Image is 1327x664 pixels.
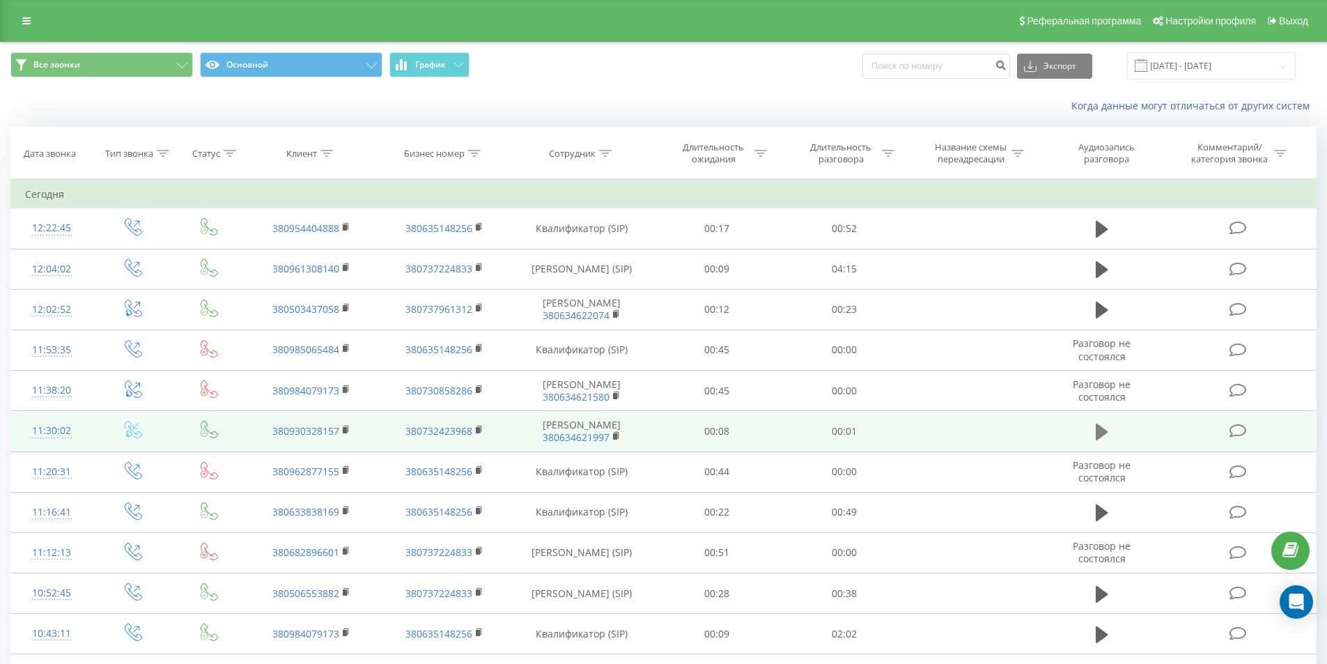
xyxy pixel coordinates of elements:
div: Длительность ожидания [676,141,751,165]
td: 00:44 [653,451,781,492]
div: Тип звонка [105,148,153,160]
td: 00:22 [653,492,781,532]
a: 380732423968 [405,424,472,438]
td: 00:51 [653,532,781,573]
td: Квалификатор (SIP) [511,208,653,249]
div: 12:02:52 [25,296,79,323]
a: 380961308140 [272,262,339,275]
a: 380737961312 [405,302,472,316]
td: 00:00 [781,532,908,573]
td: 00:00 [781,451,908,492]
div: Комментарий/категория звонка [1189,141,1271,165]
div: Статус [192,148,220,160]
span: Разговор не состоялся [1073,458,1131,484]
span: Настройки профиля [1165,15,1256,26]
td: Квалификатор (SIP) [511,451,653,492]
td: 00:01 [781,411,908,451]
div: 12:22:45 [25,215,79,242]
button: График [389,52,470,77]
a: 380930328157 [272,424,339,438]
td: [PERSON_NAME] [511,289,653,330]
div: Бизнес номер [404,148,465,160]
td: 00:17 [653,208,781,249]
a: 380634621580 [543,390,610,403]
div: 11:30:02 [25,417,79,445]
div: 11:53:35 [25,337,79,364]
div: 11:20:31 [25,458,79,486]
td: 00:09 [653,614,781,654]
a: 380633838169 [272,505,339,518]
span: Разговор не состоялся [1073,378,1131,403]
a: 380634622074 [543,309,610,322]
a: 380506553882 [272,587,339,600]
td: 00:23 [781,289,908,330]
div: 11:16:41 [25,499,79,526]
div: 11:38:20 [25,377,79,404]
td: [PERSON_NAME] [511,411,653,451]
input: Поиск по номеру [862,54,1010,79]
div: Дата звонка [24,148,76,160]
div: Название схемы переадресации [933,141,1008,165]
button: Основной [200,52,382,77]
a: 380737224833 [405,262,472,275]
a: 380984079173 [272,627,339,640]
td: 00:00 [781,330,908,370]
td: 04:15 [781,249,908,289]
td: 02:02 [781,614,908,654]
td: 00:08 [653,411,781,451]
a: 380984079173 [272,384,339,397]
td: Квалификатор (SIP) [511,492,653,532]
td: [PERSON_NAME] (SIP) [511,249,653,289]
a: 380634621997 [543,431,610,444]
td: 00:38 [781,573,908,614]
a: Когда данные могут отличаться от других систем [1071,99,1317,112]
span: График [415,60,446,70]
div: Длительность разговора [804,141,878,165]
a: 380954404888 [272,222,339,235]
a: 380737224833 [405,587,472,600]
td: 00:49 [781,492,908,532]
span: Разговор не состоялся [1073,337,1131,362]
button: Все звонки [10,52,193,77]
button: Экспорт [1017,54,1092,79]
a: 380635148256 [405,343,472,356]
td: Квалификатор (SIP) [511,614,653,654]
a: 380635148256 [405,627,472,640]
span: Разговор не состоялся [1073,539,1131,565]
div: 10:52:45 [25,580,79,607]
td: 00:45 [653,330,781,370]
td: 00:00 [781,371,908,411]
div: 11:12:13 [25,539,79,566]
a: 380635148256 [405,222,472,235]
td: Квалификатор (SIP) [511,330,653,370]
td: [PERSON_NAME] [511,371,653,411]
div: Аудиозапись разговора [1061,141,1151,165]
td: Сегодня [11,180,1317,208]
a: 380737224833 [405,546,472,559]
td: 00:28 [653,573,781,614]
td: 00:12 [653,289,781,330]
a: 380635148256 [405,465,472,478]
td: [PERSON_NAME] (SIP) [511,532,653,573]
td: 00:45 [653,371,781,411]
div: Сотрудник [549,148,596,160]
div: 12:04:02 [25,256,79,283]
a: 380503437058 [272,302,339,316]
td: 00:09 [653,249,781,289]
span: Реферальная программа [1027,15,1141,26]
a: 380985065484 [272,343,339,356]
div: Клиент [286,148,317,160]
a: 380730858286 [405,384,472,397]
td: [PERSON_NAME] (SIP) [511,573,653,614]
td: 00:52 [781,208,908,249]
span: Выход [1279,15,1308,26]
div: Open Intercom Messenger [1280,585,1313,619]
a: 380682896601 [272,546,339,559]
span: Все звонки [33,59,80,70]
a: 380635148256 [405,505,472,518]
div: 10:43:11 [25,620,79,647]
a: 380962877155 [272,465,339,478]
